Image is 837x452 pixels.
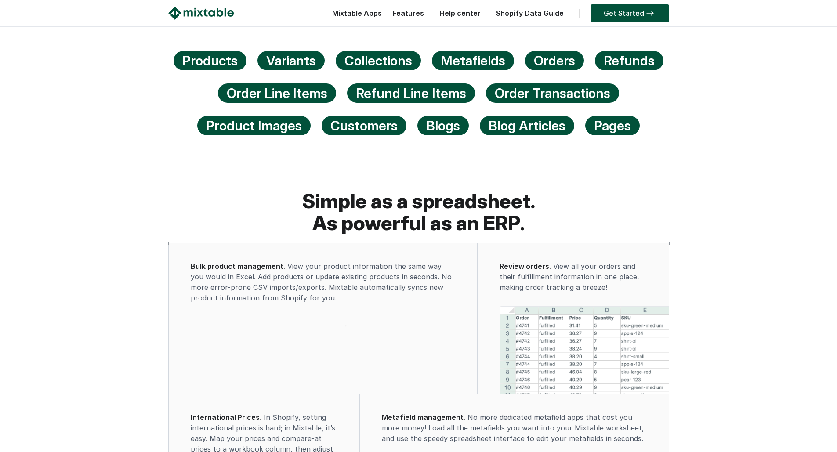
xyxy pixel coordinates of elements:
[197,116,311,135] div: Product Images
[218,83,336,103] div: Order Line Items
[168,7,234,20] img: Mixtable logo
[347,83,475,103] div: Refund Line Items
[191,262,285,271] span: Bulk product management.
[492,9,568,18] a: Shopify Data Guide
[525,51,584,70] div: Orders
[336,51,421,70] div: Collections
[382,413,465,422] span: Metafield management.
[417,116,469,135] div: Blogs
[328,7,382,24] div: Mixtable Apps
[257,51,325,70] div: Variants
[174,51,246,70] div: Products
[500,262,639,292] span: View all your orders and their fulfillment information in one place, making order tracking a breeze!
[191,413,261,422] span: International Prices.
[432,51,514,70] div: Metafields
[486,83,619,103] div: Order Transactions
[388,9,428,18] a: Features
[435,9,485,18] a: Help center
[168,155,669,243] h2: Simple as a spreadsheet. As powerful as an ERP.
[591,4,669,22] a: Get Started
[500,262,551,271] span: Review orders.
[382,413,644,443] span: No more dedicated metafield apps that cost you more money! Load all the metafields you want into ...
[585,116,640,135] div: Pages
[480,116,574,135] div: Blog Articles
[500,306,668,409] img: Review orders
[595,51,663,70] div: Refunds
[644,11,656,16] img: arrow-right.svg
[191,262,452,302] span: View your product information the same way you would in Excel. Add products or update existing pr...
[322,116,406,135] div: Customers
